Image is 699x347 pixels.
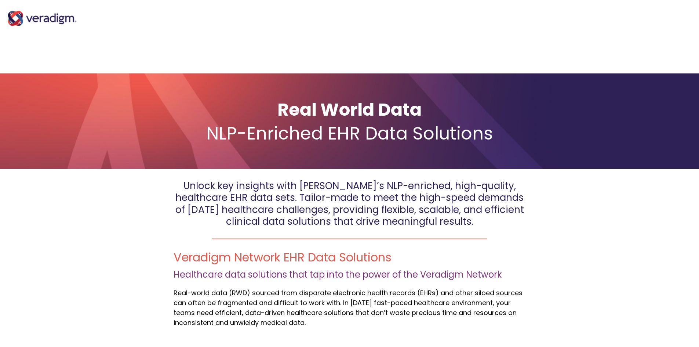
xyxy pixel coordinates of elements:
span: Tailor-made to meet the high-speed demands of [DATE] healthcare challenges, providing flexible, s... [175,191,524,228]
span: Real [174,288,188,297]
span: -world data (RWD) sourced from disparate electronic health records (EHRs) and other siloed source... [174,288,523,327]
span: Healthcare data solutions that tap into the power of the Veradigm Network [174,268,502,281]
span: Veradigm Network EHR Data Solutions [174,249,392,265]
span: Real World Data [277,97,422,122]
span: Unlock key insights with [PERSON_NAME]’s NLP-enriched, high-quality, healthcare EHR data sets. [175,179,516,205]
span: NLP-Enriched EHR Data Solutions [206,121,493,146]
img: Veradigm Logo [6,4,79,33]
